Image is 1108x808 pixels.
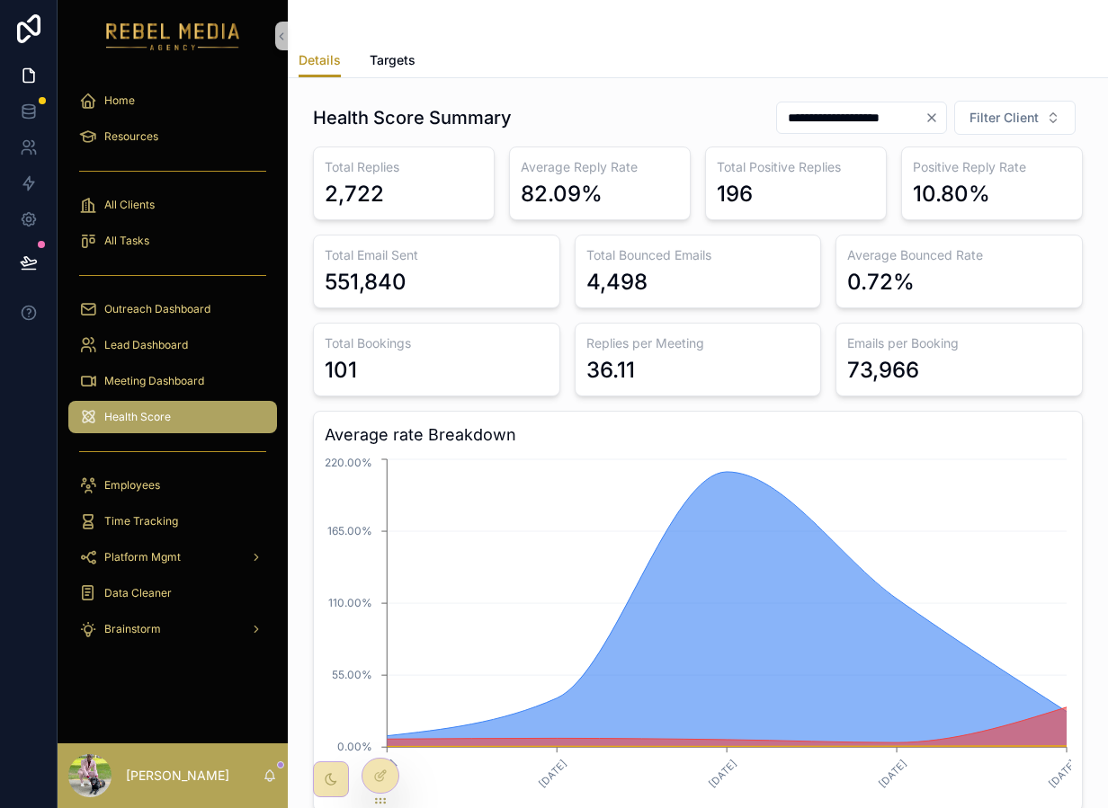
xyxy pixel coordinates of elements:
text: [DATE] [537,758,569,790]
tspan: 220.00% [325,456,372,469]
h3: Average Reply Rate [521,158,679,176]
text: [DATE] [876,758,908,790]
p: [PERSON_NAME] [126,767,229,785]
tspan: 165.00% [327,524,372,537]
h3: Average Bounced Rate [847,246,1071,264]
tspan: 110.00% [328,596,372,609]
div: chart [325,455,1071,800]
div: scrollable content [58,72,288,669]
a: Meeting Dashboard [68,365,277,397]
a: Lead Dashboard [68,329,277,361]
span: Home [104,93,135,108]
span: All Clients [104,198,155,212]
h3: Emails per Booking [847,334,1071,352]
span: Lead Dashboard [104,338,188,352]
div: 10.80% [913,180,990,209]
a: Targets [370,44,415,80]
a: Data Cleaner [68,577,277,609]
div: 2,722 [325,180,384,209]
span: Platform Mgmt [104,550,181,564]
text: [DATE] [1046,758,1078,790]
a: All Tasks [68,225,277,257]
span: Employees [104,478,160,493]
div: 101 [325,356,357,385]
span: Health Score [104,410,171,424]
a: Health Score [68,401,277,433]
a: Time Tracking [68,505,277,537]
div: 0.72% [847,268,915,297]
div: 82.09% [521,180,603,209]
span: All Tasks [104,234,149,248]
span: Resources [104,129,158,144]
h3: Total Replies [325,158,483,176]
span: Targets [370,51,415,69]
span: Filter Client [969,109,1039,127]
a: Outreach Dashboard [68,293,277,325]
a: Resources [68,120,277,153]
span: Data Cleaner [104,586,172,600]
text: [DATE] [707,758,739,790]
span: Meeting Dashboard [104,374,204,388]
span: Details [299,51,341,69]
button: Clear [925,111,946,125]
a: Home [68,84,277,117]
a: All Clients [68,189,277,221]
span: Brainstorm [104,622,161,636]
h3: Replies per Meeting [586,334,810,352]
a: Details [299,44,341,78]
div: 36.11 [586,356,635,385]
h3: Total Bounced Emails [586,246,810,264]
a: Platform Mgmt [68,541,277,573]
div: 73,966 [847,356,919,385]
h1: Health Score Summary [313,105,512,130]
img: App logo [106,22,240,50]
span: Outreach Dashboard [104,302,210,316]
button: Select Button [954,101,1076,135]
h3: Total Positive Replies [717,158,875,176]
tspan: 0.00% [337,740,372,753]
span: Time Tracking [104,514,178,528]
a: Brainstorm [68,613,277,645]
a: Employees [68,469,277,502]
div: 196 [717,180,753,209]
div: 551,840 [325,268,407,297]
h3: Positive Reply Rate [913,158,1071,176]
div: 4,498 [586,268,648,297]
tspan: 55.00% [332,668,372,681]
h3: Total Bookings [325,334,549,352]
h3: Average rate Breakdown [325,422,1071,448]
h3: Total Email Sent [325,246,549,264]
